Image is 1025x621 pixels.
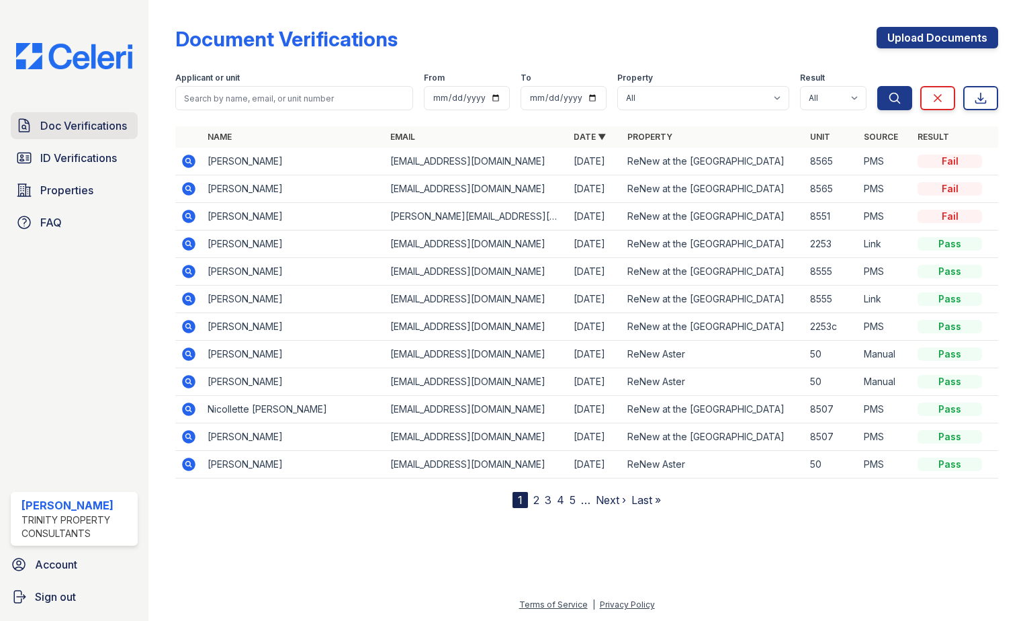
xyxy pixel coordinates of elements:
label: From [424,73,445,83]
span: Account [35,556,77,573]
td: [PERSON_NAME] [202,313,385,341]
td: [EMAIL_ADDRESS][DOMAIN_NAME] [385,423,568,451]
div: Document Verifications [175,27,398,51]
a: Source [864,132,898,142]
div: | [592,599,595,610]
label: To [521,73,531,83]
td: PMS [858,175,912,203]
td: 8551 [805,203,858,231]
td: [DATE] [568,396,622,423]
td: [PERSON_NAME] [202,258,385,286]
span: FAQ [40,214,62,231]
td: ReNew at the [GEOGRAPHIC_DATA] [622,258,805,286]
td: ReNew at the [GEOGRAPHIC_DATA] [622,286,805,313]
a: Email [390,132,415,142]
td: [DATE] [568,423,622,451]
td: [DATE] [568,231,622,258]
td: PMS [858,313,912,341]
td: [PERSON_NAME] [202,451,385,479]
td: 8507 [805,396,858,423]
td: 2253 [805,231,858,258]
a: Result [918,132,949,142]
td: [PERSON_NAME] [202,286,385,313]
td: ReNew Aster [622,341,805,368]
td: [PERSON_NAME] [202,148,385,175]
td: [DATE] [568,258,622,286]
div: Pass [918,320,982,333]
td: [EMAIL_ADDRESS][DOMAIN_NAME] [385,451,568,479]
div: Pass [918,458,982,471]
td: ReNew at the [GEOGRAPHIC_DATA] [622,148,805,175]
a: Unit [810,132,830,142]
a: Terms of Service [519,599,588,610]
a: ID Verifications [11,144,138,171]
span: Sign out [35,589,76,605]
span: Properties [40,182,93,198]
div: Pass [918,375,982,388]
div: Trinity Property Consultants [21,513,132,540]
div: Pass [918,403,982,416]
div: Pass [918,347,982,361]
a: Next › [596,493,626,507]
td: 8565 [805,148,858,175]
div: [PERSON_NAME] [21,497,132,513]
span: ID Verifications [40,150,117,166]
td: [DATE] [568,286,622,313]
td: [PERSON_NAME] [202,341,385,368]
a: Account [5,551,143,578]
a: Sign out [5,583,143,610]
td: 8555 [805,286,858,313]
td: ReNew at the [GEOGRAPHIC_DATA] [622,396,805,423]
td: [PERSON_NAME] [202,368,385,396]
div: Pass [918,292,982,306]
label: Result [800,73,825,83]
td: [PERSON_NAME] [202,231,385,258]
td: 8507 [805,423,858,451]
td: Link [858,231,912,258]
a: FAQ [11,209,138,236]
a: Properties [11,177,138,204]
td: [EMAIL_ADDRESS][DOMAIN_NAME] [385,286,568,313]
td: PMS [858,148,912,175]
a: 3 [545,493,551,507]
div: Pass [918,430,982,444]
a: Upload Documents [877,27,998,48]
td: PMS [858,203,912,231]
td: 8565 [805,175,858,203]
a: 4 [557,493,564,507]
span: … [581,492,590,508]
a: Name [208,132,232,142]
td: [DATE] [568,203,622,231]
td: Manual [858,341,912,368]
td: [EMAIL_ADDRESS][DOMAIN_NAME] [385,148,568,175]
a: 2 [533,493,539,507]
td: [EMAIL_ADDRESS][DOMAIN_NAME] [385,313,568,341]
label: Applicant or unit [175,73,240,83]
a: Doc Verifications [11,112,138,139]
div: 1 [512,492,528,508]
a: 5 [570,493,576,507]
td: ReNew at the [GEOGRAPHIC_DATA] [622,203,805,231]
td: [DATE] [568,451,622,479]
td: [DATE] [568,313,622,341]
td: [PERSON_NAME] [202,423,385,451]
td: Link [858,286,912,313]
td: ReNew at the [GEOGRAPHIC_DATA] [622,313,805,341]
td: [EMAIL_ADDRESS][DOMAIN_NAME] [385,341,568,368]
td: [EMAIL_ADDRESS][DOMAIN_NAME] [385,368,568,396]
span: Doc Verifications [40,118,127,134]
td: [EMAIL_ADDRESS][DOMAIN_NAME] [385,175,568,203]
td: [DATE] [568,368,622,396]
td: ReNew at the [GEOGRAPHIC_DATA] [622,231,805,258]
td: ReNew Aster [622,451,805,479]
input: Search by name, email, or unit number [175,86,413,110]
label: Property [617,73,653,83]
td: 50 [805,451,858,479]
td: PMS [858,396,912,423]
td: [EMAIL_ADDRESS][DOMAIN_NAME] [385,258,568,286]
div: Fail [918,155,982,168]
td: [PERSON_NAME] [202,175,385,203]
div: Pass [918,237,982,251]
td: PMS [858,451,912,479]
